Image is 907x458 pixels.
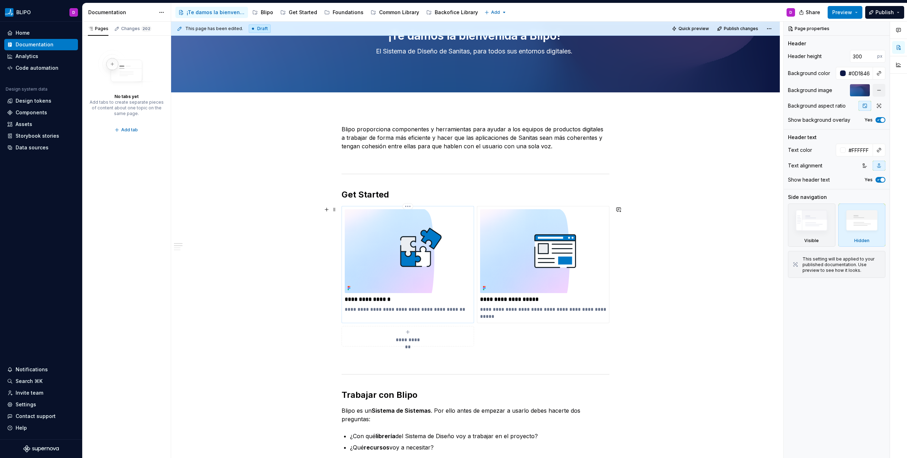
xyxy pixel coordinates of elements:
[4,376,78,387] button: Search ⌘K
[678,26,709,32] span: Quick preview
[806,9,820,16] span: Share
[16,378,43,385] div: Search ⌘K
[16,413,56,420] div: Contact support
[16,41,53,48] div: Documentation
[342,125,609,150] p: Blipo proporciona componentes y herramientas para ayudar a los equipos de productos digitales a t...
[257,26,268,32] span: Draft
[788,70,830,77] div: Background color
[5,8,13,17] img: 45309493-d480-4fb3-9f86-8e3098b627c9.png
[864,117,873,123] label: Yes
[4,62,78,74] a: Code automation
[16,64,58,71] div: Code automation
[850,50,877,63] input: Auto
[788,194,827,201] div: Side navigation
[435,9,478,16] div: Backofice Library
[788,134,817,141] div: Header text
[342,189,609,200] h2: Get Started
[72,10,75,15] div: D
[877,53,883,59] p: px
[1,5,81,20] button: BLIPOD
[482,7,509,17] button: Add
[121,26,151,32] div: Changes
[423,7,481,18] a: Backofice Library
[788,87,832,94] div: Background image
[289,9,317,16] div: Get Started
[16,97,51,104] div: Design tokens
[340,46,608,57] textarea: El Sistema de Diseño de Sanitas, para todos sus entornos digitales.
[23,445,59,452] svg: Supernova Logo
[376,433,395,440] strong: librería
[114,94,139,99] div: No tabs yet
[491,10,500,15] span: Add
[802,256,881,273] div: This setting will be applied to your published documentation. Use preview to see how it looks.
[16,366,48,373] div: Notifications
[865,6,904,19] button: Publish
[350,443,609,452] p: ¿Qué voy a necesitar?
[88,26,108,32] div: Pages
[724,26,758,32] span: Publish changes
[4,411,78,422] button: Contact support
[16,389,43,396] div: Invite team
[16,9,31,16] div: BLIPO
[875,9,894,16] span: Publish
[368,7,422,18] a: Common Library
[16,121,32,128] div: Assets
[16,109,47,116] div: Components
[788,162,822,169] div: Text alignment
[854,238,869,244] div: Hidden
[4,95,78,107] a: Design tokens
[838,204,886,247] div: Hidden
[788,53,822,60] div: Header height
[4,387,78,399] a: Invite team
[4,51,78,62] a: Analytics
[16,424,27,431] div: Help
[4,27,78,39] a: Home
[175,5,481,19] div: Page tree
[6,86,47,92] div: Design system data
[16,29,30,36] div: Home
[261,9,273,16] div: Blipo
[670,24,712,34] button: Quick preview
[788,147,812,154] div: Text color
[4,142,78,153] a: Data sources
[121,127,138,133] span: Add tab
[4,399,78,410] a: Settings
[88,9,155,16] div: Documentation
[141,26,151,32] span: 202
[788,176,830,183] div: Show header text
[345,209,471,293] img: 9244397f-2933-4233-9d35-b72b6705da72.png
[364,444,389,451] strong: recursos
[277,7,320,18] a: Get Started
[16,132,59,139] div: Storybook stories
[112,125,141,135] button: Add tab
[249,7,276,18] a: Blipo
[480,209,606,293] img: d5166651-5711-4095-bd87-bc6e57171f37.png
[846,67,873,80] input: Auto
[789,10,792,15] div: D
[350,432,609,440] p: ¿Con qué del Sistema de Diseño voy a trabajar en el proyecto?
[4,422,78,434] button: Help
[795,6,825,19] button: Share
[832,9,852,16] span: Preview
[16,53,38,60] div: Analytics
[342,389,609,401] h2: Trabajar con Blipo
[175,7,248,18] a: ¡Te damos la bienvenida a Blipo!
[788,116,850,124] div: Show background overlay
[788,40,806,47] div: Header
[187,9,245,16] div: ¡Te damos la bienvenida a Blipo!
[342,406,609,423] p: Blipo es un . Por ello antes de empezar a usarlo debes hacerte dos preguntas:
[372,407,431,414] strong: Sistema de Sistemas
[788,204,835,247] div: Visible
[788,102,846,109] div: Background aspect ratio
[864,177,873,183] label: Yes
[185,26,243,32] span: This page has been edited.
[379,9,419,16] div: Common Library
[715,24,761,34] button: Publish changes
[4,39,78,50] a: Documentation
[16,401,36,408] div: Settings
[4,130,78,142] a: Storybook stories
[846,144,873,156] input: Auto
[321,7,366,18] a: Foundations
[333,9,364,16] div: Foundations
